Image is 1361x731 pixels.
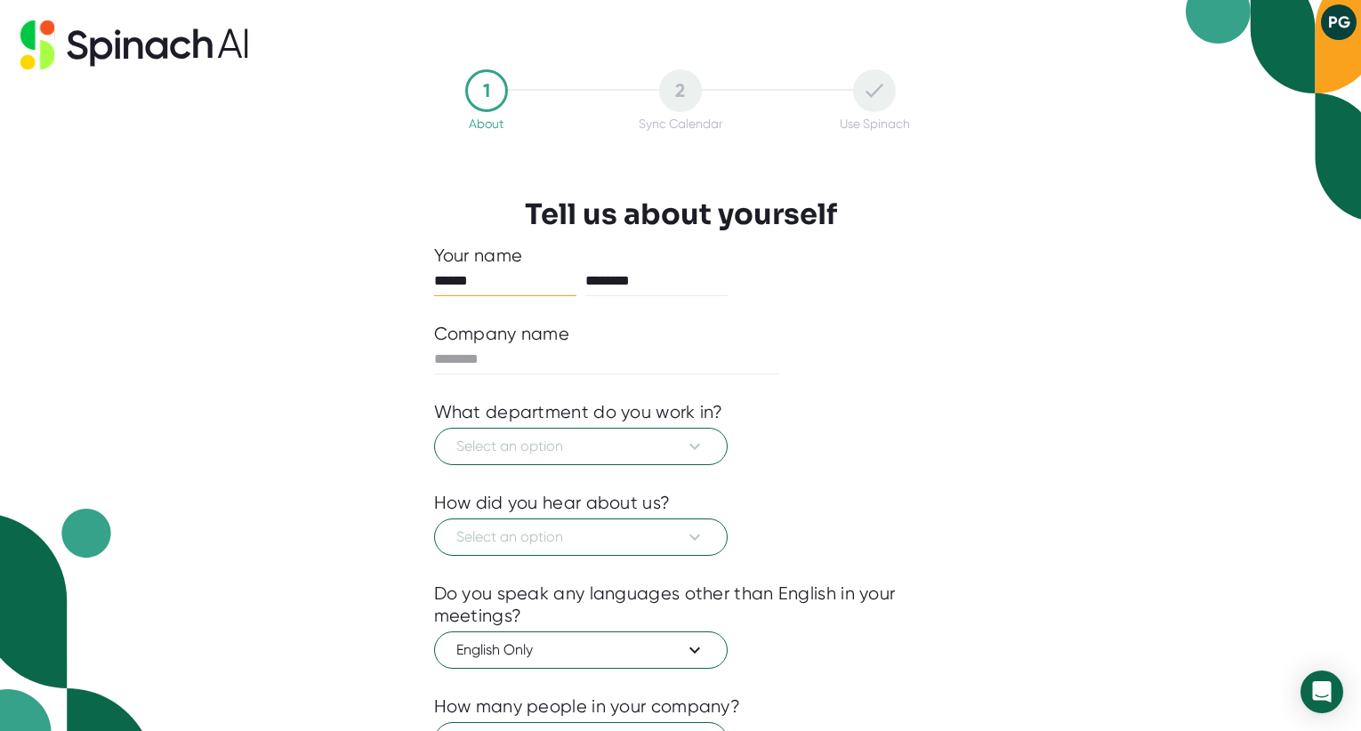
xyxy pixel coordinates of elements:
div: Open Intercom Messenger [1301,671,1343,713]
div: Company name [434,323,570,345]
button: Select an option [434,518,728,556]
div: What department do you work in? [434,401,723,423]
div: Your name [434,245,928,267]
span: Select an option [456,526,705,548]
button: PG [1321,4,1357,40]
button: Select an option [434,428,728,465]
button: English Only [434,631,728,669]
div: Do you speak any languages other than English in your meetings? [434,582,928,627]
div: Sync Calendar [639,116,722,131]
div: About [469,116,503,131]
span: Select an option [456,436,705,457]
h3: Tell us about yourself [525,197,837,231]
div: 2 [659,69,702,112]
div: How did you hear about us? [434,492,671,514]
div: 1 [465,69,508,112]
span: English Only [456,639,705,661]
div: Use Spinach [840,116,910,131]
div: How many people in your company? [434,695,741,718]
